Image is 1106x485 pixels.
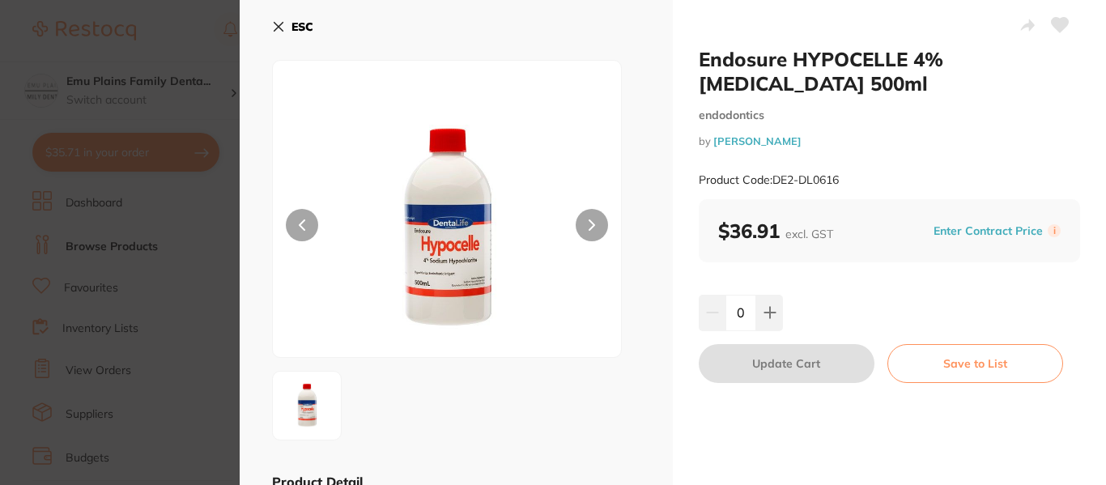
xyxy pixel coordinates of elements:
small: Product Code: DE2-DL0616 [699,173,839,187]
span: excl. GST [785,227,833,241]
small: endodontics [699,108,1080,122]
button: Enter Contract Price [929,223,1048,239]
small: by [699,135,1080,147]
b: ESC [291,19,313,34]
button: Save to List [887,344,1063,383]
a: [PERSON_NAME] [713,134,802,147]
h2: Endosure HYPOCELLE 4% [MEDICAL_DATA] 500ml [699,47,1080,96]
button: Update Cart [699,344,874,383]
button: ESC [272,13,313,40]
b: $36.91 [718,219,833,243]
label: i [1048,224,1061,237]
img: TDA2MTYuanBn [342,101,551,357]
img: TDA2MTYuanBn [278,377,336,435]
